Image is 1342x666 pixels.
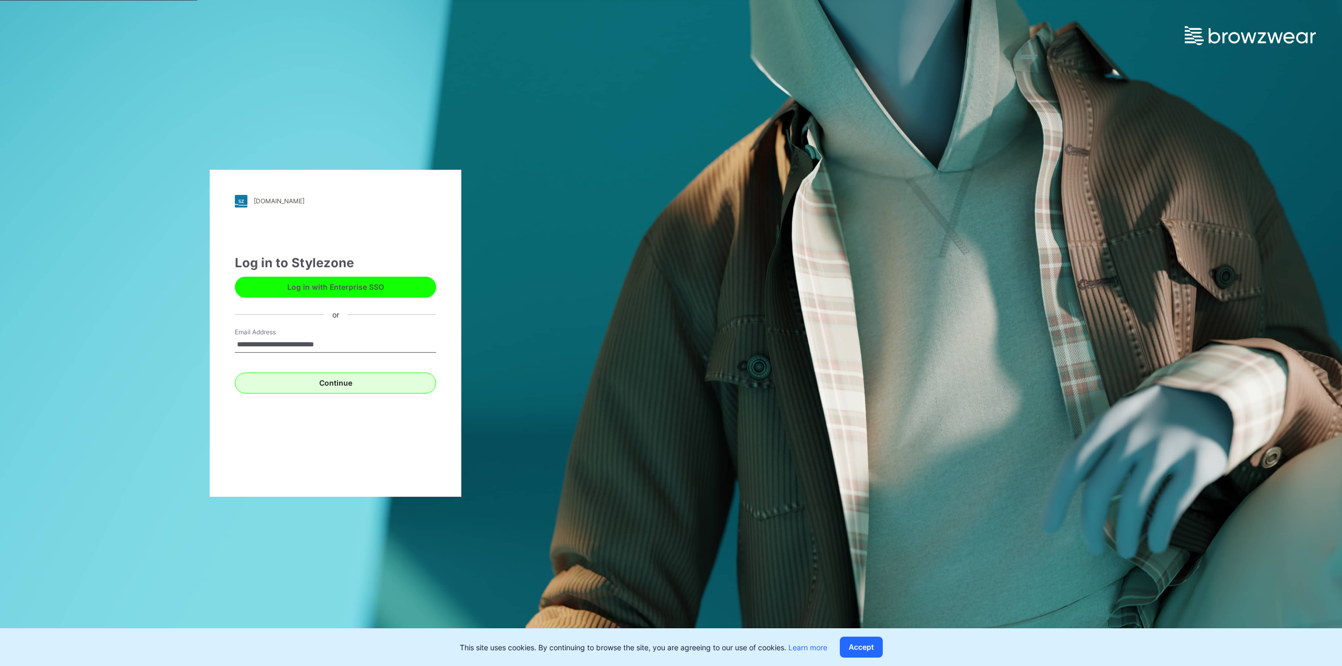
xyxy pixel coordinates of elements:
[324,309,348,320] div: or
[788,643,827,652] a: Learn more
[840,637,883,658] button: Accept
[235,373,436,394] button: Continue
[235,277,436,298] button: Log in with Enterprise SSO
[235,254,436,272] div: Log in to Stylezone
[235,195,436,208] a: [DOMAIN_NAME]
[1185,26,1316,45] img: browzwear-logo.e42bd6dac1945053ebaf764b6aa21510.svg
[235,195,247,208] img: stylezone-logo.562084cfcfab977791bfbf7441f1a819.svg
[460,642,827,653] p: This site uses cookies. By continuing to browse the site, you are agreeing to our use of cookies.
[254,197,305,205] div: [DOMAIN_NAME]
[235,327,308,337] label: Email Address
